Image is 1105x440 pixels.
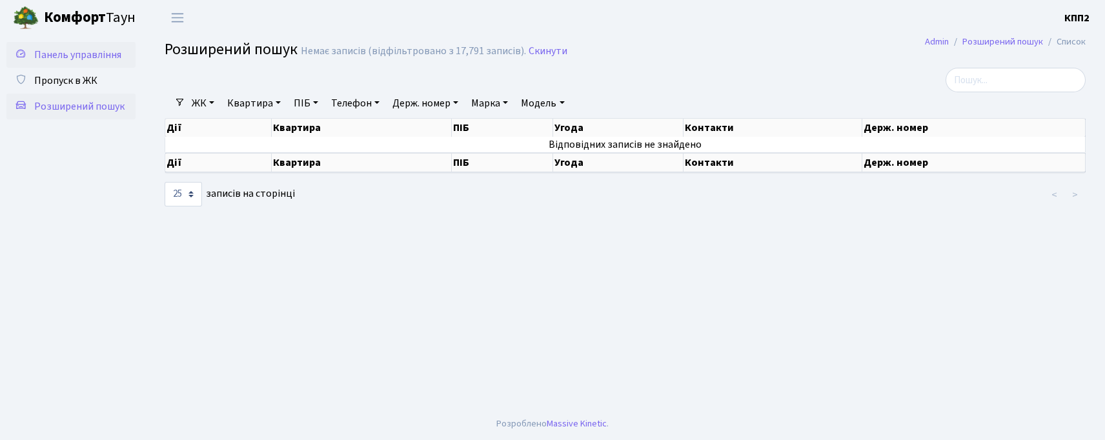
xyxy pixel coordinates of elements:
[165,153,272,172] th: Дії
[222,92,286,114] a: Квартира
[452,153,553,172] th: ПІБ
[44,7,136,29] span: Таун
[6,68,136,94] a: Пропуск в ЖК
[34,48,121,62] span: Панель управління
[1043,35,1086,49] li: Список
[165,38,298,61] span: Розширений пошук
[684,119,862,137] th: Контакти
[13,5,39,31] img: logo.png
[529,45,567,57] a: Скинути
[553,119,684,137] th: Угода
[906,28,1105,55] nav: breadcrumb
[326,92,385,114] a: Телефон
[165,137,1086,152] td: Відповідних записів не знайдено
[925,35,949,48] a: Admin
[684,153,862,172] th: Контакти
[553,153,684,172] th: Угода
[466,92,513,114] a: Марка
[452,119,553,137] th: ПІБ
[516,92,569,114] a: Модель
[187,92,219,114] a: ЖК
[165,182,202,206] select: записів на сторінці
[165,119,272,137] th: Дії
[161,7,194,28] button: Переключити навігацію
[496,417,609,431] div: Розроблено .
[962,35,1043,48] a: Розширений пошук
[6,94,136,119] a: Розширений пошук
[862,119,1086,137] th: Держ. номер
[1064,10,1090,26] a: КПП2
[289,92,323,114] a: ПІБ
[34,99,125,114] span: Розширений пошук
[272,153,452,172] th: Квартира
[547,417,607,430] a: Massive Kinetic
[387,92,463,114] a: Держ. номер
[1064,11,1090,25] b: КПП2
[272,119,452,137] th: Квартира
[6,42,136,68] a: Панель управління
[301,45,526,57] div: Немає записів (відфільтровано з 17,791 записів).
[44,7,106,28] b: Комфорт
[946,68,1086,92] input: Пошук...
[34,74,97,88] span: Пропуск в ЖК
[862,153,1086,172] th: Держ. номер
[165,182,295,206] label: записів на сторінці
